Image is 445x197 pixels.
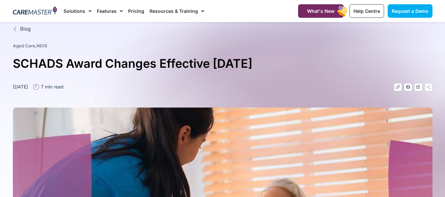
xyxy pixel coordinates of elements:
a: Request a Demo [388,4,432,18]
a: Blog [13,25,432,33]
span: What's New [307,8,335,14]
span: Help Centre [353,8,380,14]
img: CareMaster Logo [13,6,57,16]
a: Aged Care [13,43,35,48]
a: What's New [298,4,344,18]
span: 7 min read [39,83,64,90]
a: Help Centre [349,4,384,18]
span: Blog [18,25,31,33]
time: [DATE] [13,84,28,89]
span: , [13,43,47,48]
a: NDIS [37,43,47,48]
span: Request a Demo [392,8,429,14]
h1: SCHADS Award Changes Effective [DATE] [13,54,432,73]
